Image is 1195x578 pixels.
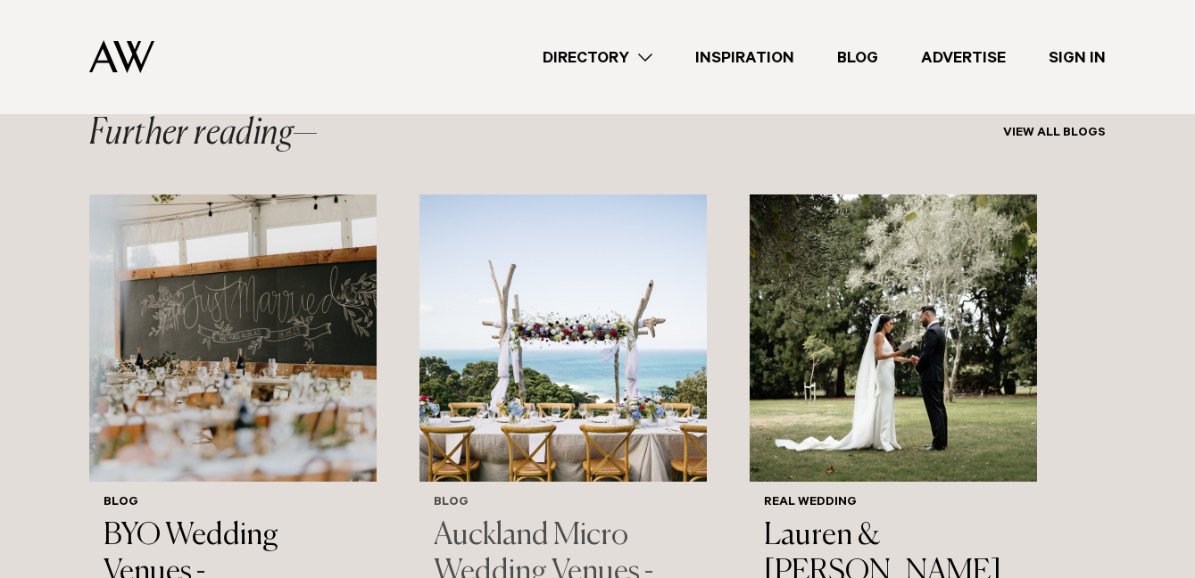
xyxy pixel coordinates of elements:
a: Inspiration [674,45,816,70]
h6: Blog [104,496,362,511]
h2: Further reading [89,116,318,152]
a: Blog [816,45,900,70]
h6: Real Wedding [764,496,1023,511]
h6: Blog [434,496,693,511]
img: Blog | BYO Wedding Venues - Auckland's Top 10 [89,194,377,482]
a: View all blogs [1003,127,1106,141]
img: Auckland Weddings Logo [89,40,154,73]
a: Sign In [1027,45,1127,70]
img: Real Wedding | Lauren & Thomas [750,194,1037,482]
a: Advertise [900,45,1027,70]
img: Blog | Auckland Micro Wedding Venues - The Complete Guide [419,194,707,482]
a: Directory [521,45,674,70]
